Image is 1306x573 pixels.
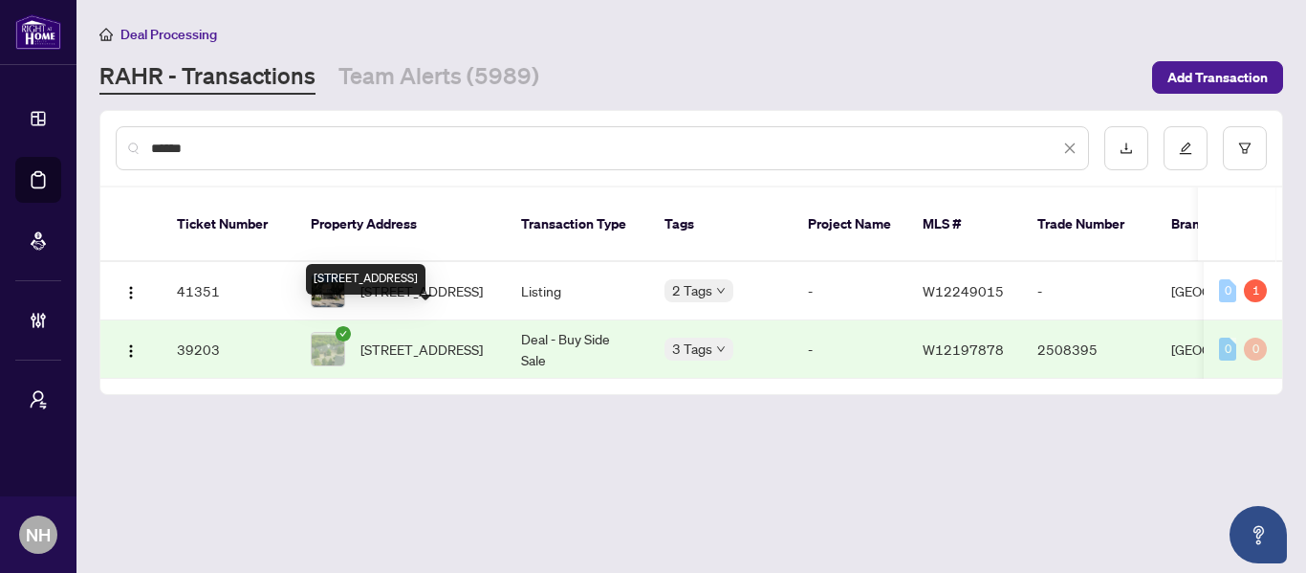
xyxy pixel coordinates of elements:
span: 2 Tags [672,279,712,301]
span: download [1120,142,1133,155]
div: 1 [1244,279,1267,302]
span: close [1063,142,1077,155]
button: filter [1223,126,1267,170]
button: Add Transaction [1152,61,1283,94]
div: 0 [1219,279,1236,302]
th: Ticket Number [162,187,295,262]
button: Logo [116,275,146,306]
img: logo [15,14,61,50]
div: [STREET_ADDRESS] [306,264,425,295]
span: Add Transaction [1167,62,1268,93]
td: - [1022,262,1156,320]
th: Project Name [793,187,907,262]
td: 2508395 [1022,320,1156,379]
span: [STREET_ADDRESS] [360,339,483,360]
td: 41351 [162,262,295,320]
button: edit [1164,126,1208,170]
th: Tags [649,187,793,262]
td: Deal - Buy Side Sale [506,320,649,379]
span: edit [1179,142,1192,155]
span: user-switch [29,390,48,409]
th: Transaction Type [506,187,649,262]
div: 0 [1244,338,1267,361]
span: W12197878 [923,341,1004,358]
th: Property Address [295,187,506,262]
span: filter [1238,142,1252,155]
th: Trade Number [1022,187,1156,262]
td: - [793,262,907,320]
div: 0 [1219,338,1236,361]
a: RAHR - Transactions [99,60,316,95]
span: NH [26,521,51,548]
a: Team Alerts (5989) [338,60,539,95]
img: thumbnail-img [312,333,344,365]
td: - [793,320,907,379]
span: 3 Tags [672,338,712,360]
span: check-circle [336,326,351,342]
th: MLS # [907,187,1022,262]
button: Open asap [1230,506,1287,563]
span: Deal Processing [120,26,217,43]
span: down [716,286,726,296]
td: Listing [506,262,649,320]
span: W12249015 [923,282,1004,299]
span: down [716,344,726,354]
td: 39203 [162,320,295,379]
button: download [1104,126,1148,170]
img: Logo [123,343,139,359]
th: Branch [1156,187,1299,262]
img: Logo [123,285,139,300]
button: Logo [116,334,146,364]
span: home [99,28,113,41]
